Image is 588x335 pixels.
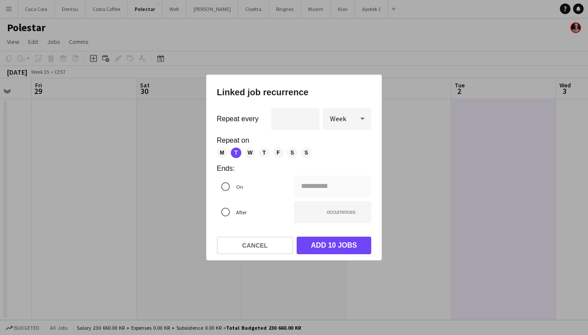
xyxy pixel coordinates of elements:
[287,148,298,158] span: S
[301,148,312,158] span: S
[217,148,371,158] mat-chip-listbox: Repeat weekly
[217,115,258,122] label: Repeat every
[217,85,371,99] h1: Linked job recurrence
[217,148,227,158] span: M
[217,137,371,144] label: Repeat on
[259,148,269,158] span: T
[231,148,241,158] span: T
[217,165,371,172] label: Ends:
[330,114,346,123] span: Week
[297,237,371,254] button: Add 10 jobs
[234,180,243,194] label: On
[273,148,283,158] span: F
[217,237,293,254] button: Cancel
[234,205,247,219] label: After
[245,148,255,158] span: W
